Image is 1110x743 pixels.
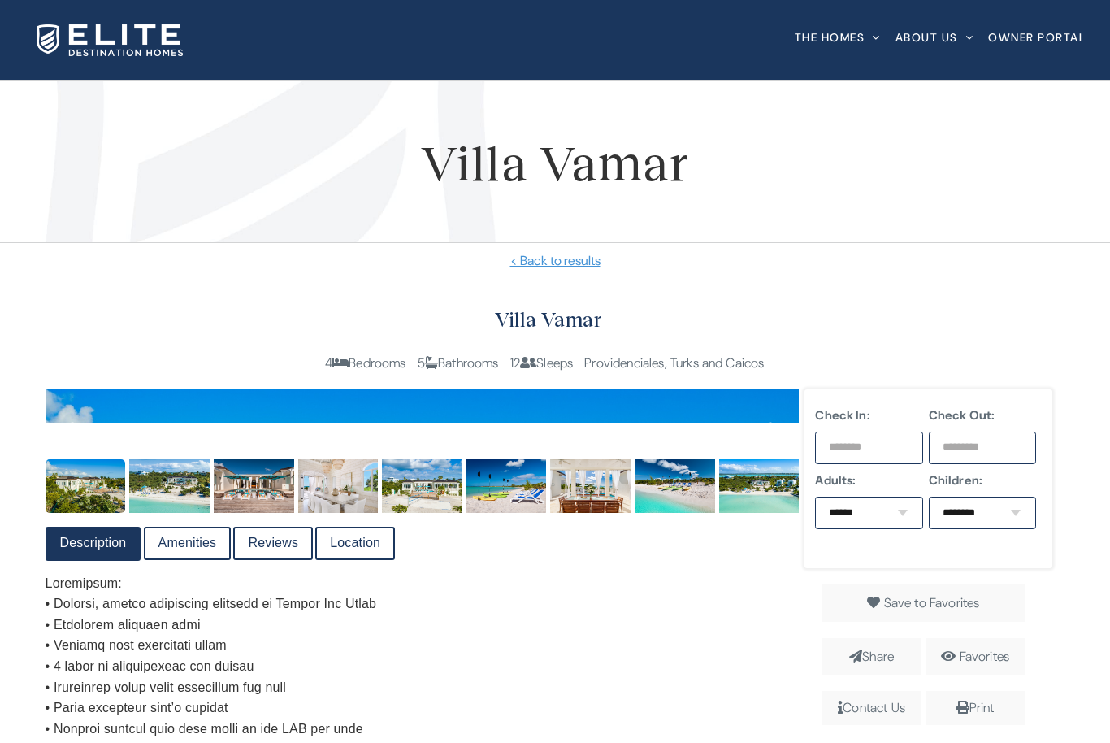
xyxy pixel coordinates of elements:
div: Print [933,697,1018,719]
a: Description [47,528,140,558]
a: Amenities [145,528,230,558]
span: 5 Bathrooms [418,354,499,371]
img: 6a444fb6-a4bb-4016-a88f-40ab361ed023 [129,459,210,513]
img: 96b92337-7516-4ae5-90b6-a5708fa2356a [298,459,379,513]
span: The Homes [795,32,865,43]
img: 2af04fa0-b4ba-43b3-b79d-9fdedda85cf6 [635,459,715,513]
span: 4 Bedrooms [325,354,406,371]
span: Providenciales, Turks and Caicos [584,354,764,371]
label: Check In: [815,406,923,425]
h2: Villa Vamar [46,303,1052,337]
img: 046b3c7c-e31b-425e-8673-eae4ad8566a8 [46,459,126,513]
img: 0b44862f-edc1-4809-b56f-c99f26df1b84 [466,459,547,513]
a: Location [317,528,393,558]
span: Share [822,638,921,676]
img: 04649ee2-d7f5-470e-8544-d4617103949c [719,459,800,513]
h1: Villa Vamar [24,125,1086,198]
a: The Homes [795,4,881,70]
label: Children: [929,471,1037,490]
a: < Back to results [24,251,1086,271]
a: Favorites [960,648,1009,665]
span: 12 Sleeps [510,354,573,371]
a: Owner Portal [988,4,1086,70]
img: 21c8b9ae-754b-4659-b830-d06ddd1a2d8b [550,459,631,513]
label: Adults: [815,471,923,490]
span: Contact Us [822,691,921,725]
a: About Us [895,4,974,70]
span: About Us [895,32,958,43]
img: Elite Destination Homes Logo [37,24,183,56]
a: Reviews [235,528,311,558]
span: Owner Portal [988,32,1086,43]
span: Save to Favorites [884,594,980,611]
nav: Main Menu [795,4,1086,70]
img: 6a036ec3-7710-428e-8552-a4ec9b7eb75c [382,459,462,513]
img: 1e4e9923-00bf-444e-a634-b2d68a73db33 [214,459,294,513]
label: Check Out: [929,406,1037,425]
